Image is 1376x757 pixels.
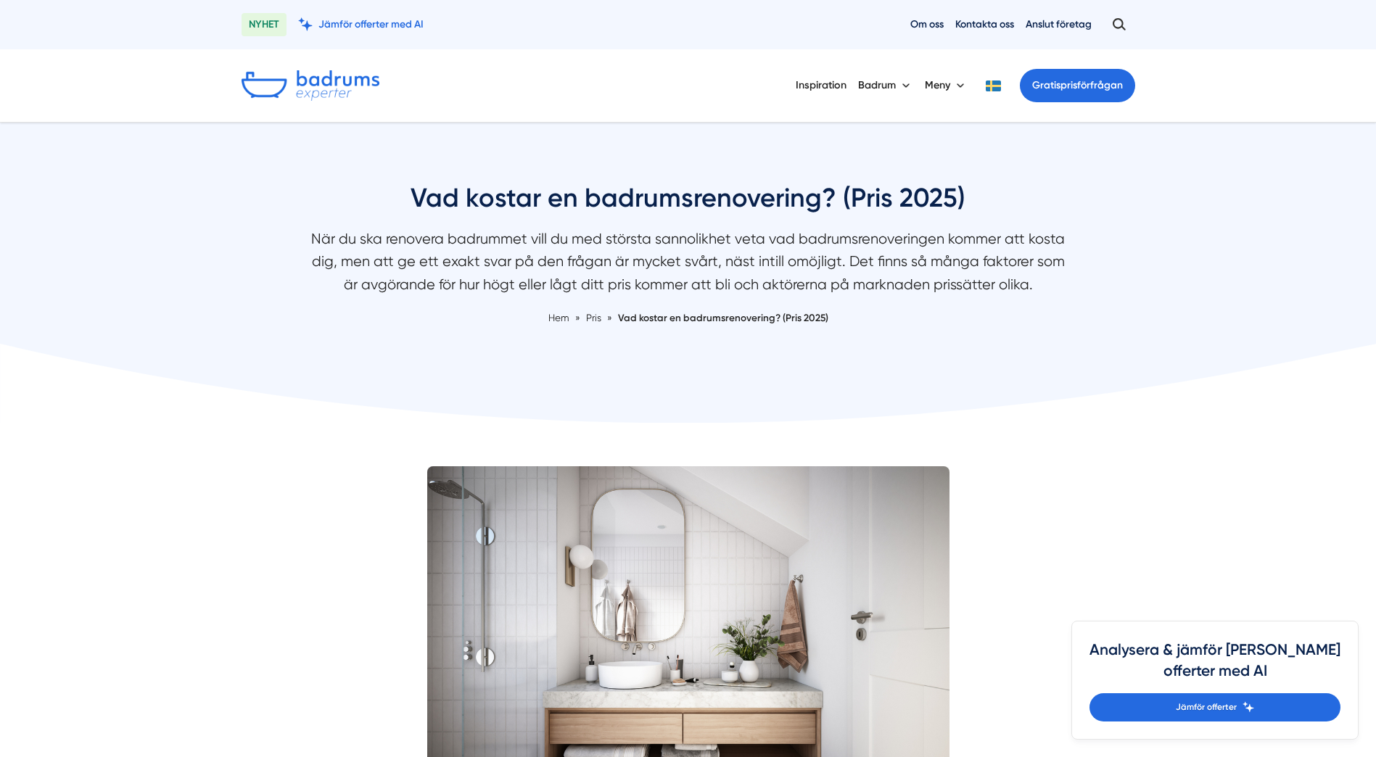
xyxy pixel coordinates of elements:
a: Inspiration [796,67,846,104]
a: Pris [586,312,603,323]
p: När du ska renovera badrummet vill du med största sannolikhet veta vad badrumsrenoveringen kommer... [304,228,1073,303]
span: Jämför offerter med AI [318,17,424,31]
a: Om oss [910,17,944,31]
a: Kontakta oss [955,17,1014,31]
span: Pris [586,312,601,323]
nav: Breadcrumb [304,310,1073,326]
button: Badrum [858,67,913,104]
a: Vad kostar en badrumsrenovering? (Pris 2025) [618,312,828,323]
span: » [575,310,580,326]
a: Hem [548,312,569,323]
a: Jämför offerter med AI [298,17,424,31]
span: » [607,310,612,326]
span: Jämför offerter [1176,700,1237,714]
span: NYHET [242,13,287,36]
h4: Analysera & jämför [PERSON_NAME] offerter med AI [1089,639,1340,693]
img: Badrumsexperter.se logotyp [242,70,379,101]
button: Meny [925,67,968,104]
h1: Vad kostar en badrumsrenovering? (Pris 2025) [304,181,1073,228]
a: Gratisprisförfrågan [1020,69,1135,102]
a: Jämför offerter [1089,693,1340,721]
span: Gratis [1032,79,1060,91]
a: Anslut företag [1026,17,1092,31]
